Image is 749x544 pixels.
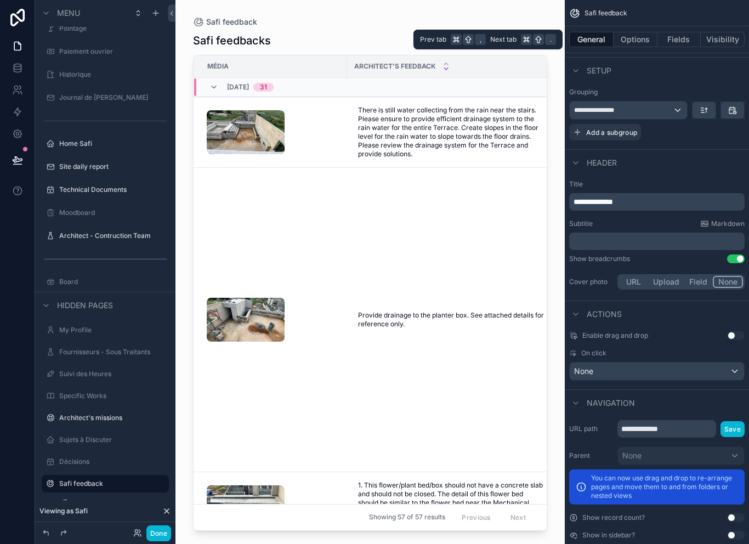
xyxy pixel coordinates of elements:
[617,446,745,465] button: None
[582,513,645,522] label: Show record count?
[59,457,167,466] label: Décisions
[569,193,745,211] div: scrollable content
[59,479,162,488] label: Safi feedback
[569,124,641,140] button: Add a subgroup
[59,435,167,444] label: Sujets à Discuter
[59,139,167,148] label: Home Safi
[701,32,745,47] button: Visibility
[569,424,613,433] label: URL path
[59,70,167,79] label: Historique
[59,231,167,240] label: Architect - Contruction Team
[622,450,642,461] span: None
[59,47,167,56] label: Paiement ouvrier
[59,277,167,286] label: Board
[585,9,627,18] span: Safi feedback
[59,208,167,217] label: Moodboard
[354,62,436,71] span: Architect's Feedback
[569,233,745,250] div: scrollable content
[587,157,617,168] span: Header
[657,32,701,47] button: Fields
[476,35,485,44] span: ,
[569,219,593,228] label: Subtitle
[75,499,140,508] span: Create Safi feedback
[207,62,229,71] span: Média
[587,65,611,76] span: Setup
[369,513,445,522] span: Showing 57 of 57 results
[227,83,249,92] span: [DATE]
[59,348,167,356] label: Fournisseurs - Sous Traitants
[711,219,745,228] span: Markdown
[569,88,598,97] label: Grouping
[581,349,606,358] span: On click
[619,276,648,288] button: URL
[59,24,167,33] label: Pointage
[59,93,167,102] label: Journal de [PERSON_NAME]
[59,370,167,378] label: Suivi des Heures
[490,35,517,44] span: Next tab
[39,507,88,515] span: Viewing as Safi
[146,525,171,541] button: Done
[59,413,167,422] label: Architect's missions
[569,362,745,381] button: None
[574,366,593,377] span: None
[614,32,657,47] button: Options
[586,128,637,137] span: Add a subgroup
[684,276,713,288] button: Field
[59,162,167,171] label: Site daily report
[713,276,743,288] button: None
[569,32,614,47] button: General
[591,474,738,500] p: You can now use drag and drop to re-arrange pages and move them to and from folders or nested views
[700,219,745,228] a: Markdown
[587,398,635,409] span: Navigation
[569,180,745,189] label: Title
[546,35,555,44] span: .
[582,331,648,340] span: Enable drag and drop
[59,326,167,335] label: My Profile
[57,300,113,311] span: Hidden pages
[569,451,613,460] label: Parent
[648,276,684,288] button: Upload
[420,35,446,44] span: Prev tab
[720,421,745,437] button: Save
[57,8,80,19] span: Menu
[55,495,169,512] a: Create Safi feedback
[587,309,622,320] span: Actions
[569,254,630,263] div: Show breadcrumbs
[569,277,613,286] label: Cover photo
[59,185,167,194] label: Technical Documents
[59,392,167,400] label: Specific Works
[260,83,267,92] div: 31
